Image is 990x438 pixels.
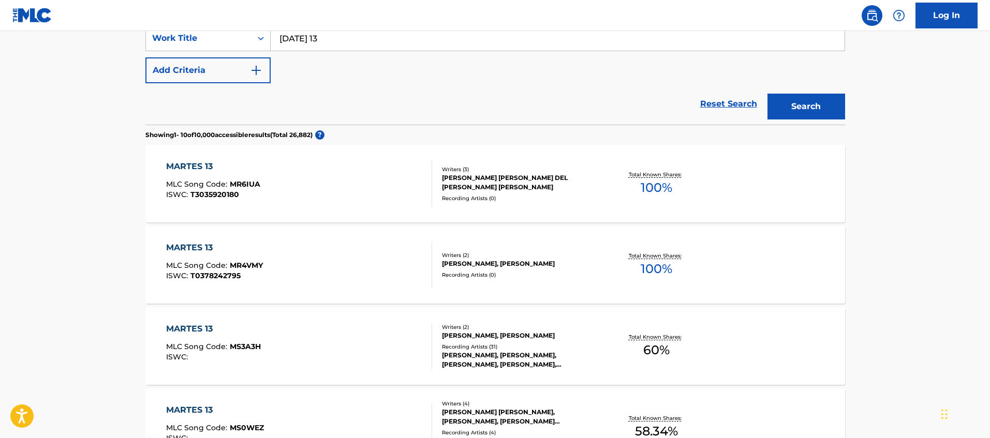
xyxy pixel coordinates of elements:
span: MR4VMY [230,261,263,270]
div: Help [889,5,909,26]
span: ISWC : [166,271,190,280]
p: Total Known Shares: [629,333,684,341]
button: Add Criteria [145,57,271,83]
span: MR6IUA [230,179,260,189]
a: Reset Search [695,93,762,115]
span: 100 % [641,260,672,278]
a: MARTES 13MLC Song Code:MR6IUAISWC:T3035920180Writers (3)[PERSON_NAME] [PERSON_NAME] DEL [PERSON_N... [145,145,845,222]
div: [PERSON_NAME] [PERSON_NAME], [PERSON_NAME], [PERSON_NAME] [PERSON_NAME], [PERSON_NAME] [442,407,598,426]
span: MS0WEZ [230,423,264,432]
span: ? [315,130,324,140]
div: Work Title [152,32,245,44]
span: 100 % [641,178,672,197]
div: [PERSON_NAME], [PERSON_NAME], [PERSON_NAME], [PERSON_NAME], [PERSON_NAME] [442,351,598,369]
a: MARTES 13MLC Song Code:MS3A3HISWC:Writers (2)[PERSON_NAME], [PERSON_NAME]Recording Artists (31)[P... [145,307,845,385]
span: T0378242795 [190,271,241,280]
div: [PERSON_NAME] [PERSON_NAME] DEL [PERSON_NAME] [PERSON_NAME] [442,173,598,192]
span: MLC Song Code : [166,342,230,351]
div: Recording Artists ( 4 ) [442,429,598,436]
span: MLC Song Code : [166,261,230,270]
p: Total Known Shares: [629,414,684,422]
div: Writers ( 2 ) [442,251,598,259]
span: MLC Song Code : [166,179,230,189]
div: MARTES 13 [166,323,261,335]
div: MARTES 13 [166,241,263,254]
a: MARTES 13MLC Song Code:MR4VMYISWC:T0378242795Writers (2)[PERSON_NAME], [PERSON_NAME]Recording Art... [145,226,845,304]
span: ISWC : [166,352,190,361]
p: Total Known Shares: [629,252,684,260]
div: [PERSON_NAME], [PERSON_NAME] [442,331,598,340]
button: Search [767,94,845,119]
div: Recording Artists ( 31 ) [442,343,598,351]
span: T3035920180 [190,190,239,199]
form: Search Form [145,25,845,125]
span: ISWC : [166,190,190,199]
iframe: Chat Widget [938,388,990,438]
div: MARTES 13 [166,404,264,416]
div: MARTES 13 [166,160,260,173]
span: MLC Song Code : [166,423,230,432]
div: [PERSON_NAME], [PERSON_NAME] [442,259,598,268]
p: Showing 1 - 10 of 10,000 accessible results (Total 26,882 ) [145,130,313,140]
img: MLC Logo [12,8,52,23]
div: Widget de chat [938,388,990,438]
img: search [866,9,878,22]
div: Writers ( 3 ) [442,165,598,173]
a: Log In [915,3,978,28]
span: MS3A3H [230,342,261,351]
div: Recording Artists ( 0 ) [442,194,598,202]
a: Public Search [862,5,882,26]
div: Recording Artists ( 0 ) [442,271,598,279]
img: help [893,9,905,22]
div: Writers ( 4 ) [442,400,598,407]
img: 9d2ae6d4665cec9f34b9.svg [250,64,262,77]
span: 60 % [643,341,670,359]
div: Writers ( 2 ) [442,323,598,331]
div: Arrastrar [941,399,948,430]
p: Total Known Shares: [629,171,684,178]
